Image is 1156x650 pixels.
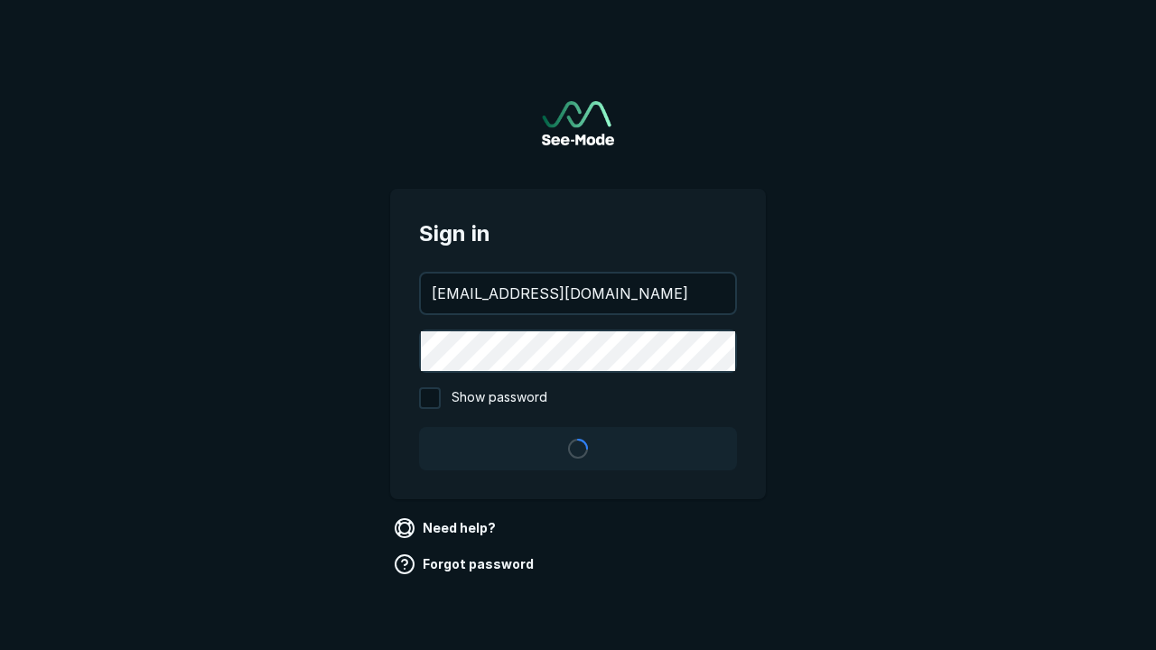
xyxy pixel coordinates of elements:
span: Show password [452,387,547,409]
a: Need help? [390,514,503,543]
input: your@email.com [421,274,735,313]
span: Sign in [419,218,737,250]
a: Forgot password [390,550,541,579]
img: See-Mode Logo [542,101,614,145]
a: Go to sign in [542,101,614,145]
